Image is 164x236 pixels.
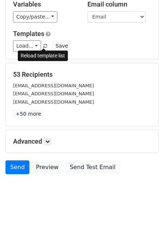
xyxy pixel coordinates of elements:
h5: Variables [13,0,77,8]
small: [EMAIL_ADDRESS][DOMAIN_NAME] [13,83,94,88]
a: Send Test Email [65,160,120,174]
a: Copy/paste... [13,11,57,23]
small: [EMAIL_ADDRESS][DOMAIN_NAME] [13,91,94,96]
h5: Email column [87,0,151,8]
a: +50 more [13,109,44,119]
h5: Advanced [13,137,151,145]
small: [EMAIL_ADDRESS][DOMAIN_NAME] [13,99,94,105]
a: Preview [31,160,63,174]
a: Templates [13,30,44,37]
iframe: Chat Widget [128,201,164,236]
button: Save [52,40,71,52]
a: Send [5,160,29,174]
a: Load... [13,40,41,52]
div: Reload template list [18,51,68,61]
h5: 53 Recipients [13,71,151,79]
